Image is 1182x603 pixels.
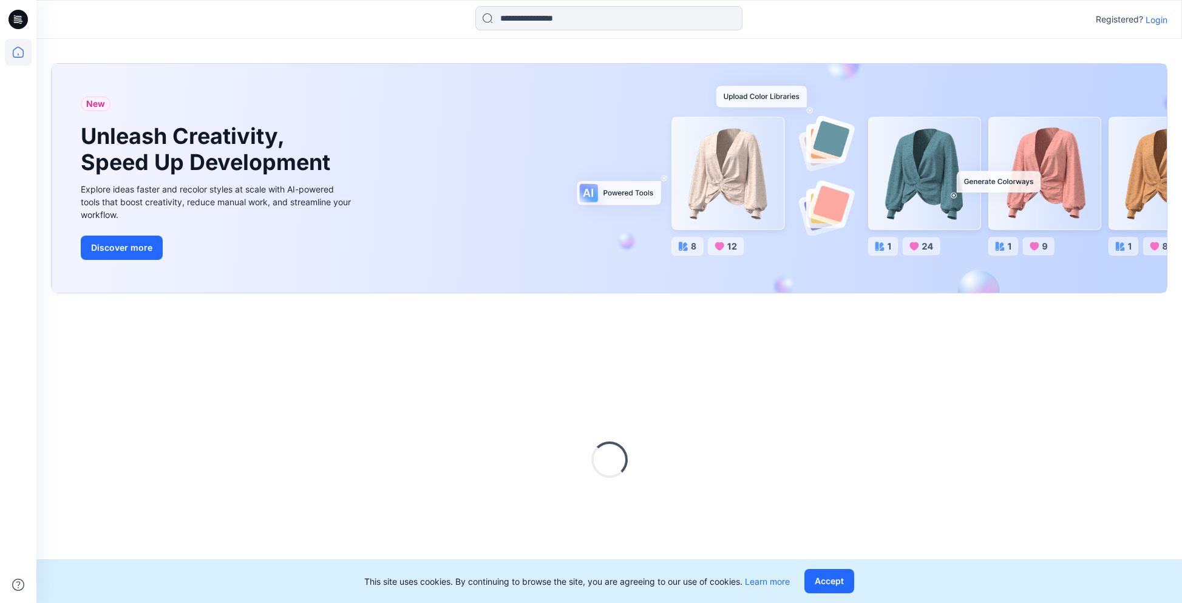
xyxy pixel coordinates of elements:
a: Learn more [745,576,790,587]
a: Discover more [81,236,354,260]
p: Registered? [1096,12,1143,27]
div: Explore ideas faster and recolor styles at scale with AI-powered tools that boost creativity, red... [81,183,354,221]
span: New [86,97,105,111]
p: Login [1146,13,1167,26]
h1: Unleash Creativity, Speed Up Development [81,123,336,175]
button: Discover more [81,236,163,260]
button: Accept [804,569,854,593]
p: This site uses cookies. By continuing to browse the site, you are agreeing to our use of cookies. [364,575,790,588]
